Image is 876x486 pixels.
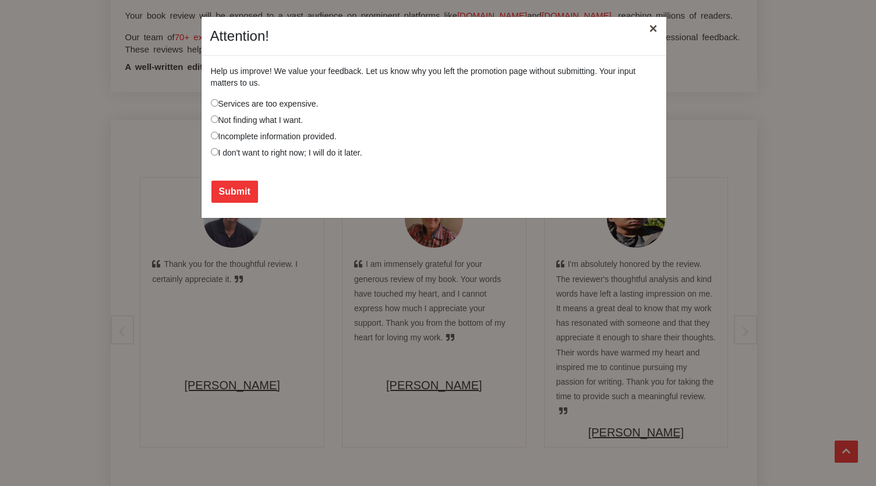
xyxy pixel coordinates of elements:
[211,98,319,110] label: Services are too expensive.
[211,132,218,139] input: Incomplete information provided.
[211,181,258,203] input: Submit
[211,131,337,142] label: Incomplete information provided.
[211,115,218,123] input: Not finding what I want.
[211,114,303,126] label: Not finding what I want.
[211,99,218,107] input: Services are too expensive.
[211,148,218,156] input: I don't want to right now; I will do it later.
[211,147,362,159] label: I don't want to right now; I will do it later.
[210,26,269,47] div: Attention!
[640,12,666,45] button: ×
[211,65,657,89] p: Help us improve! We value your feedback. Let us know why you left the promotion page without subm...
